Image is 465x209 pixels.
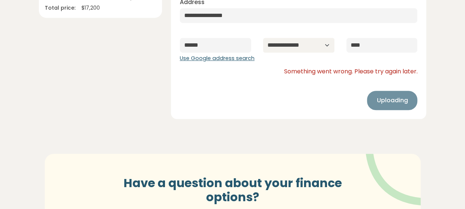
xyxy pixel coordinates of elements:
[346,133,443,206] img: vector
[107,176,359,205] h3: Have a question about your finance options?
[180,67,418,76] div: Something went wrong. Please try again later.
[45,4,75,12] div: Total price:
[180,54,255,63] button: Use Google address search
[81,4,156,12] div: $ 17,200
